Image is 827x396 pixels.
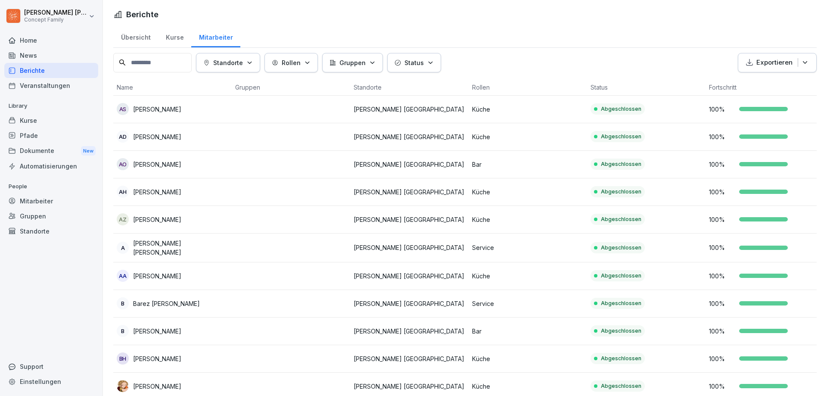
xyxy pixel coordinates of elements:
p: [PERSON_NAME] [GEOGRAPHIC_DATA] [354,160,465,169]
a: Einstellungen [4,374,98,389]
p: Abgeschlossen [601,355,641,362]
p: 100 % [709,354,735,363]
p: People [4,180,98,193]
p: [PERSON_NAME] [PERSON_NAME] [24,9,87,16]
th: Standorte [350,79,469,96]
div: B [117,297,129,309]
p: Abgeschlossen [601,133,641,140]
div: AS [117,103,129,115]
p: Barez [PERSON_NAME] [133,299,200,308]
p: Service [472,299,584,308]
h1: Berichte [126,9,159,20]
p: Standorte [213,58,243,67]
p: 100 % [709,243,735,252]
a: News [4,48,98,63]
div: Support [4,359,98,374]
img: gl91fgz8pjwqs931pqurrzcv.png [117,380,129,392]
a: Kurse [4,113,98,128]
p: Abgeschlossen [601,105,641,113]
p: [PERSON_NAME] [133,187,181,196]
a: Pfade [4,128,98,143]
div: Home [4,33,98,48]
a: DokumenteNew [4,143,98,159]
p: Abgeschlossen [601,215,641,223]
p: Gruppen [339,58,366,67]
div: AH [117,186,129,198]
th: Status [587,79,706,96]
p: 100 % [709,160,735,169]
button: Gruppen [322,53,383,72]
a: Automatisierungen [4,159,98,174]
p: Küche [472,271,584,281]
p: [PERSON_NAME] [GEOGRAPHIC_DATA] [354,132,465,141]
div: B [117,325,129,337]
div: AA [117,270,129,282]
p: Abgeschlossen [601,160,641,168]
a: Standorte [4,224,98,239]
p: 100 % [709,299,735,308]
div: Dokumente [4,143,98,159]
p: [PERSON_NAME] [GEOGRAPHIC_DATA] [354,215,465,224]
a: Mitarbeiter [4,193,98,209]
p: 100 % [709,215,735,224]
p: [PERSON_NAME] [GEOGRAPHIC_DATA] [354,243,465,252]
p: Abgeschlossen [601,188,641,196]
th: Rollen [469,79,587,96]
th: Name [113,79,232,96]
p: Küche [472,187,584,196]
p: Exportieren [756,58,793,68]
p: Abgeschlossen [601,299,641,307]
p: Bar [472,327,584,336]
th: Fortschritt [706,79,824,96]
p: Abgeschlossen [601,327,641,335]
p: 100 % [709,382,735,391]
p: Küche [472,382,584,391]
button: Exportieren [738,53,817,72]
button: Status [387,53,441,72]
p: [PERSON_NAME] [133,132,181,141]
p: Service [472,243,584,252]
button: Rollen [264,53,318,72]
p: [PERSON_NAME] [133,105,181,114]
p: 100 % [709,105,735,114]
div: New [81,146,96,156]
a: Übersicht [113,25,158,47]
a: Kurse [158,25,191,47]
p: Abgeschlossen [601,244,641,252]
a: Mitarbeiter [191,25,240,47]
div: Gruppen [4,209,98,224]
p: [PERSON_NAME] [GEOGRAPHIC_DATA] [354,105,465,114]
p: [PERSON_NAME] [GEOGRAPHIC_DATA] [354,382,465,391]
p: [PERSON_NAME] [133,354,181,363]
div: A [117,242,129,254]
p: [PERSON_NAME] [GEOGRAPHIC_DATA] [354,354,465,363]
p: Küche [472,132,584,141]
p: [PERSON_NAME] [133,382,181,391]
p: [PERSON_NAME] [GEOGRAPHIC_DATA] [354,327,465,336]
button: Standorte [196,53,260,72]
p: [PERSON_NAME] [PERSON_NAME] [133,239,228,257]
p: [PERSON_NAME] [133,215,181,224]
p: [PERSON_NAME] [GEOGRAPHIC_DATA] [354,271,465,281]
div: AD [117,131,129,143]
div: Berichte [4,63,98,78]
p: Concept Family [24,17,87,23]
p: 100 % [709,327,735,336]
p: [PERSON_NAME] [133,271,181,281]
div: AZ [117,213,129,225]
p: [PERSON_NAME] [133,160,181,169]
a: Veranstaltungen [4,78,98,93]
p: Abgeschlossen [601,272,641,280]
p: Rollen [282,58,301,67]
p: Küche [472,105,584,114]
